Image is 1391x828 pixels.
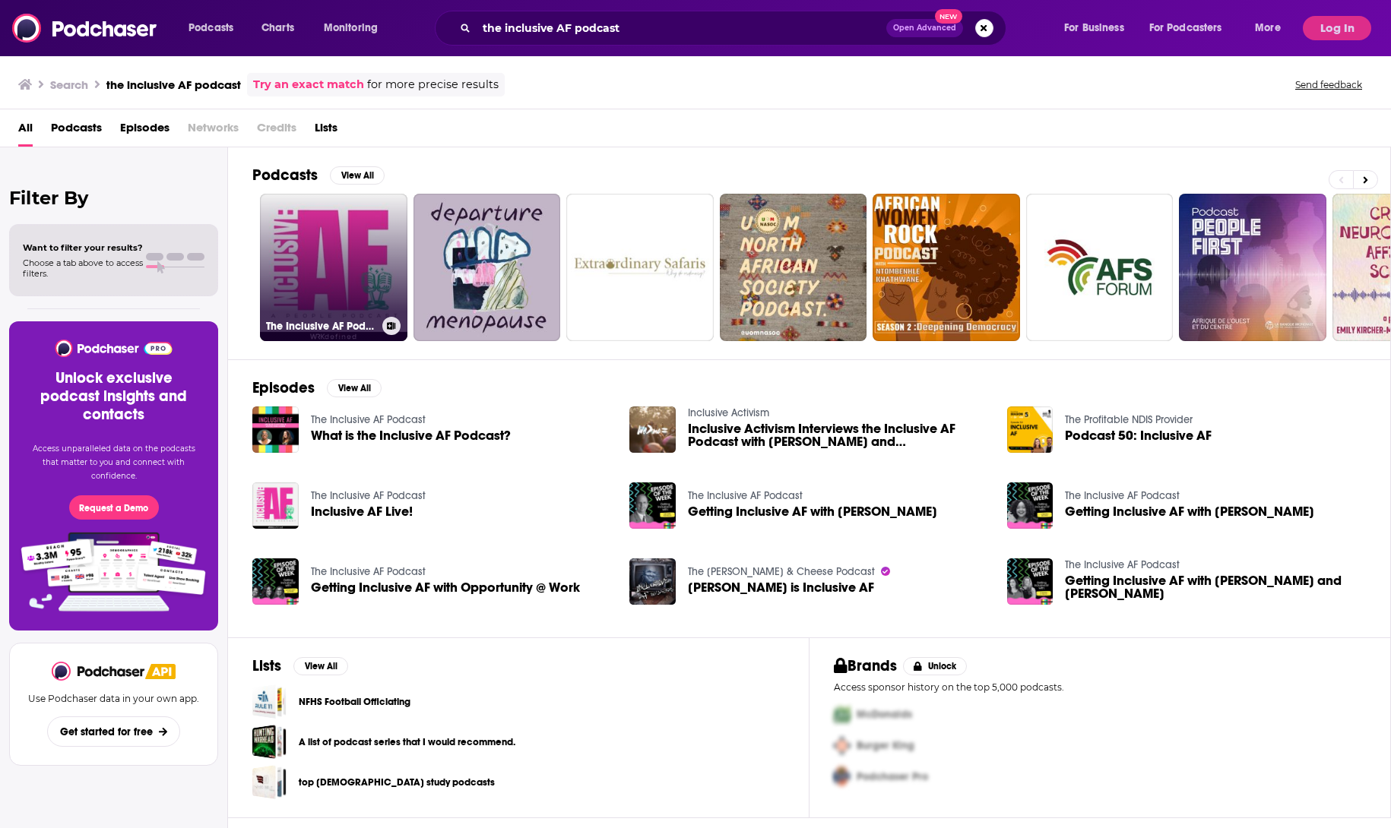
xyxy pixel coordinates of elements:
a: ListsView All [252,656,348,675]
button: View All [327,379,382,397]
img: What is the Inclusive AF Podcast? [252,406,299,453]
a: NFHS Football Officiating [299,694,410,710]
img: Getting Inclusive AF with Christina Blacken [1007,482,1054,529]
a: Inclusive Activism Interviews the Inclusive AF Podcast with Jackye and Katee [688,422,989,448]
h3: Unlock exclusive podcast insights and contacts [27,369,200,424]
img: Podchaser - Follow, Share and Rate Podcasts [12,14,158,43]
span: Burger King [857,739,914,752]
span: [PERSON_NAME] is Inclusive AF [688,581,874,594]
button: open menu [1139,16,1244,40]
span: Get started for free [60,725,153,738]
a: Jackye Clayton is Inclusive AF [688,581,874,594]
a: Episodes [120,115,170,147]
a: The Profitable NDIS Provider [1065,413,1193,426]
img: Second Pro Logo [828,730,857,761]
button: Send feedback [1291,78,1367,91]
button: Log In [1303,16,1371,40]
p: Use Podchaser data in your own app. [28,693,199,704]
a: The Chad & Cheese Podcast [688,565,875,578]
a: Charts [252,16,303,40]
img: Podchaser - Follow, Share and Rate Podcasts [54,340,173,357]
span: Choose a tab above to access filters. [23,258,143,279]
a: A list of podcast series that I would recommend. [299,734,515,751]
img: Jackye Clayton is Inclusive AF [629,558,676,605]
button: Open AdvancedNew [886,19,963,37]
span: Want to filter your results? [23,242,143,253]
span: for more precise results [367,76,499,93]
span: Networks [188,115,239,147]
span: More [1255,17,1281,39]
a: Inclusive Activism Interviews the Inclusive AF Podcast with Jackye and Katee [629,406,676,453]
h3: Search [50,77,88,92]
span: What is the Inclusive AF Podcast? [311,429,511,442]
span: Podcasts [189,17,233,39]
img: Pro Features [16,532,211,612]
div: Search podcasts, credits, & more... [449,11,1021,46]
span: McDonalds [857,708,912,721]
a: The Inclusive AF Podcast [260,194,407,341]
img: Podchaser API banner [145,664,176,679]
a: NFHS Football Officiating [252,684,287,719]
a: Inclusive AF Live! [252,482,299,529]
span: Monitoring [324,17,378,39]
h2: Podcasts [252,166,318,185]
a: EpisodesView All [252,378,382,397]
h3: The Inclusive AF Podcast [266,320,376,333]
a: The Inclusive AF Podcast [688,489,803,502]
img: Getting Inclusive AF with Michael Paciello [629,482,676,529]
span: Getting Inclusive AF with [PERSON_NAME] [688,505,937,518]
img: Getting Inclusive AF with Shannon and Tracey [1007,558,1054,605]
a: The Inclusive AF Podcast [1065,558,1180,571]
p: Access sponsor history on the top 5,000 podcasts. [834,681,1366,693]
a: Inclusive Activism [688,406,769,419]
a: Inclusive AF Live! [311,505,413,518]
a: top Bible study podcasts [252,765,287,799]
button: open menu [178,16,253,40]
a: Getting Inclusive AF with Opportunity @ Work [311,581,580,594]
a: The Inclusive AF Podcast [311,489,426,502]
button: open menu [1244,16,1300,40]
input: Search podcasts, credits, & more... [477,16,886,40]
a: A list of podcast series that I would recommend. [252,725,287,759]
a: Lists [315,115,337,147]
a: Getting Inclusive AF with Michael Paciello [688,505,937,518]
h2: Filter By [9,187,218,209]
img: First Pro Logo [828,699,857,730]
span: Getting Inclusive AF with [PERSON_NAME] [1065,505,1314,518]
a: Getting Inclusive AF with Shannon and Tracey [1065,574,1366,600]
img: Getting Inclusive AF with Opportunity @ Work [252,558,299,605]
a: The Inclusive AF Podcast [1065,489,1180,502]
span: Open Advanced [893,24,956,32]
span: Charts [261,17,294,39]
button: open menu [313,16,398,40]
button: Get started for free [47,716,180,747]
a: Podcasts [51,115,102,147]
span: For Business [1064,17,1124,39]
button: View All [330,166,385,185]
button: Request a Demo [69,495,159,520]
h2: Brands [834,656,897,675]
button: View All [293,657,348,675]
button: open menu [1054,16,1143,40]
a: PodcastsView All [252,166,385,185]
a: Getting Inclusive AF with Christina Blacken [1065,505,1314,518]
a: Podcast 50: Inclusive AF [1065,429,1212,442]
a: Try an exact match [253,76,364,93]
a: top [DEMOGRAPHIC_DATA] study podcasts [299,774,495,791]
img: Podcast 50: Inclusive AF [1007,406,1054,453]
span: Getting Inclusive AF with [PERSON_NAME] and [PERSON_NAME] [1065,574,1366,600]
